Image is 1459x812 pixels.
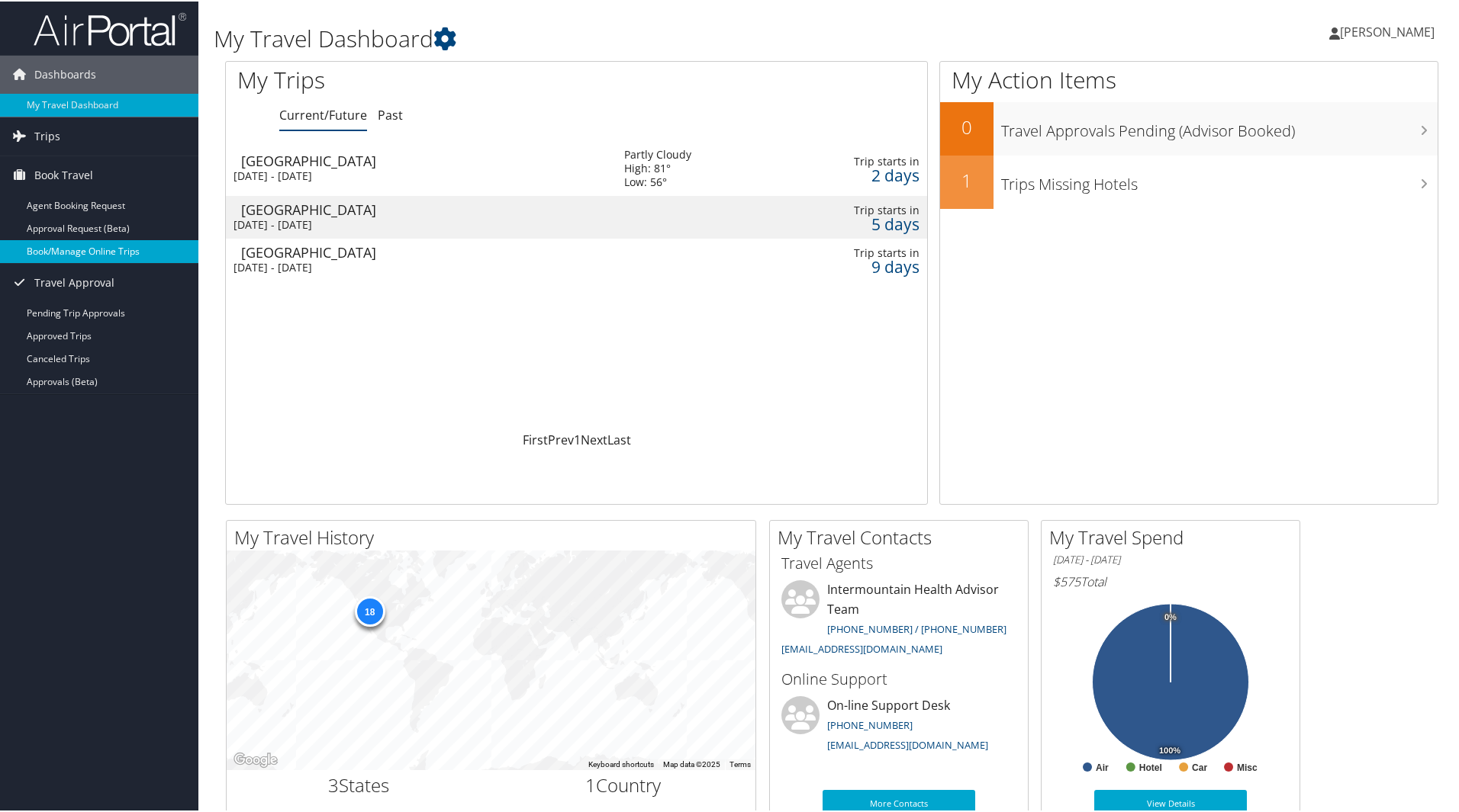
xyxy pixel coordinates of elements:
tspan: 100% [1159,745,1180,754]
div: [DATE] - [DATE] [234,168,601,181]
a: 0Travel Approvals Pending (Advisor Booked) [940,101,1438,154]
img: Google [230,749,281,769]
div: 2 days [800,167,920,181]
span: 1 [585,771,596,796]
h1: My Trips [237,63,623,95]
a: Terms (opens in new tab) [729,759,751,767]
h3: Trips Missing Hotels [1001,165,1438,194]
a: Past [378,105,403,122]
a: Next [581,430,607,447]
tspan: 0% [1164,611,1177,621]
a: [PERSON_NAME] [1329,8,1450,53]
a: [PHONE_NUMBER] / [PHONE_NUMBER] [827,621,1006,634]
span: Trips [34,116,60,154]
a: [EMAIL_ADDRESS][DOMAIN_NAME] [827,737,988,750]
h6: [DATE] - [DATE] [1053,551,1288,566]
a: [EMAIL_ADDRESS][DOMAIN_NAME] [781,640,942,654]
h2: My Travel Contacts [778,523,1028,549]
span: [PERSON_NAME] [1340,22,1435,39]
img: airportal-logo.png [34,10,186,46]
a: Prev [548,430,574,447]
span: Book Travel [34,155,93,193]
h2: 1 [940,166,994,192]
h1: My Action Items [940,63,1438,95]
text: Misc [1237,761,1258,772]
div: Trip starts in [800,202,920,216]
h2: Country [503,771,745,797]
span: Travel Approval [34,262,114,300]
div: [DATE] - [DATE] [234,217,601,230]
span: $575 [1053,572,1081,589]
h2: My Travel Spend [1049,523,1300,549]
div: 18 [354,595,385,625]
div: [GEOGRAPHIC_DATA] [241,201,609,215]
span: Map data ©2025 [663,759,720,767]
div: Low: 56° [624,174,691,188]
h6: Total [1053,572,1288,589]
h3: Online Support [781,667,1016,688]
a: Open this area in Google Maps (opens a new window) [230,749,281,769]
div: Trip starts in [800,153,920,167]
a: Last [607,430,631,447]
a: 1 [574,430,581,447]
div: 9 days [800,258,920,272]
h2: My Travel History [234,523,755,549]
div: Trip starts in [800,245,920,258]
div: [GEOGRAPHIC_DATA] [241,244,609,258]
div: [GEOGRAPHIC_DATA] [241,152,609,166]
text: Car [1192,761,1207,772]
li: Intermountain Health Advisor Team [774,579,1024,660]
button: Keyboard shortcuts [588,758,654,769]
a: Current/Future [279,105,367,122]
span: Dashboards [34,54,96,92]
span: 3 [328,771,339,796]
a: 1Trips Missing Hotels [940,154,1438,207]
div: 5 days [800,216,920,229]
text: Air [1096,761,1109,772]
li: On-line Support Desk [774,695,1024,757]
h2: 0 [940,113,994,139]
div: [DATE] - [DATE] [234,259,601,273]
a: [PHONE_NUMBER] [827,717,913,730]
h2: States [238,771,480,797]
h3: Travel Approvals Pending (Advisor Booked) [1001,111,1438,140]
h1: My Travel Dashboard [214,21,1038,53]
a: First [523,430,548,447]
text: Hotel [1139,761,1162,772]
h3: Travel Agents [781,551,1016,573]
div: Partly Cloudy [624,146,691,160]
div: High: 81° [624,160,691,174]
